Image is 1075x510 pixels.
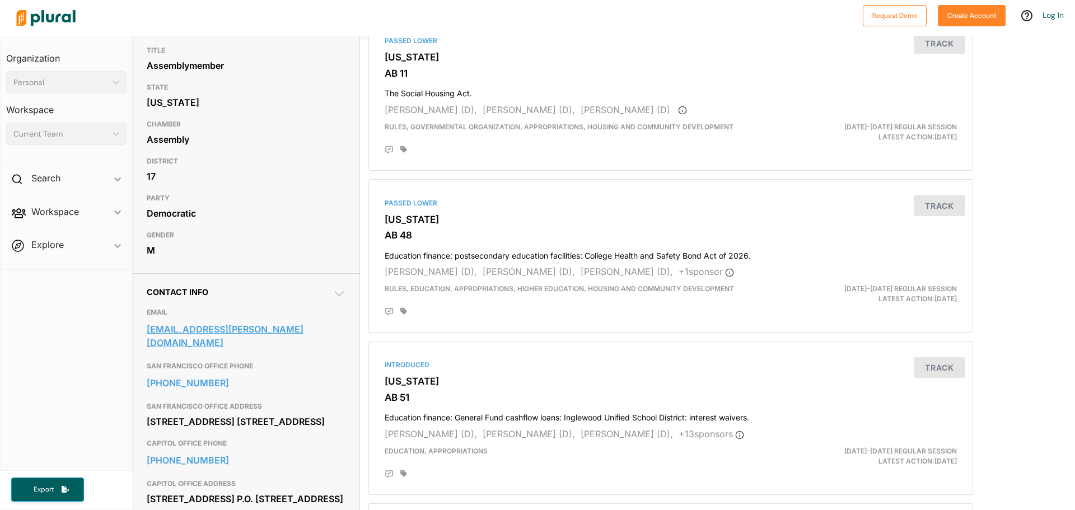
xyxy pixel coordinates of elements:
[147,413,346,430] div: [STREET_ADDRESS] [STREET_ADDRESS]
[147,44,346,57] h3: TITLE
[400,146,407,153] div: Add tags
[13,128,108,140] div: Current Team
[938,9,1006,21] a: Create Account
[483,266,575,277] span: [PERSON_NAME] (D),
[147,94,346,111] div: [US_STATE]
[844,284,957,293] span: [DATE]-[DATE] Regular Session
[147,375,346,391] a: [PHONE_NUMBER]
[679,428,744,439] span: + 13 sponsor s
[147,321,346,351] a: [EMAIL_ADDRESS][PERSON_NAME][DOMAIN_NAME]
[147,191,346,205] h3: PARTY
[147,57,346,74] div: Assemblymember
[147,437,346,450] h3: CAPITOL OFFICE PHONE
[385,52,957,63] h3: [US_STATE]
[1043,10,1064,20] a: Log In
[385,392,957,403] h3: AB 51
[844,123,957,131] span: [DATE]-[DATE] Regular Session
[914,33,965,54] button: Track
[769,284,965,304] div: Latest Action: [DATE]
[385,123,733,131] span: Rules, Governmental Organization, Appropriations, Housing and Community Development
[844,447,957,455] span: [DATE]-[DATE] Regular Session
[400,307,407,315] div: Add tags
[147,452,346,469] a: [PHONE_NUMBER]
[914,195,965,216] button: Track
[385,146,394,155] div: Add Position Statement
[13,77,108,88] div: Personal
[385,408,957,423] h4: Education finance: General Fund cashflow loans: Inglewood Unified School District: interest waivers.
[483,428,575,439] span: [PERSON_NAME] (D),
[385,68,957,79] h3: AB 11
[147,131,346,148] div: Assembly
[385,230,957,241] h3: AB 48
[679,266,734,277] span: + 1 sponsor
[147,359,346,373] h3: SAN FRANCISCO OFFICE PHONE
[147,228,346,242] h3: GENDER
[31,172,60,184] h2: Search
[385,376,957,387] h3: [US_STATE]
[385,36,957,46] div: Passed Lower
[147,306,346,319] h3: EMAIL
[769,122,965,142] div: Latest Action: [DATE]
[147,490,346,507] div: [STREET_ADDRESS] P.O. [STREET_ADDRESS]
[11,478,84,502] button: Export
[147,168,346,185] div: 17
[385,428,477,439] span: [PERSON_NAME] (D),
[26,485,62,494] span: Export
[385,104,477,115] span: [PERSON_NAME] (D),
[483,104,575,115] span: [PERSON_NAME] (D),
[385,360,957,370] div: Introduced
[385,246,957,261] h4: Education finance: postsecondary education facilities: College Health and Safety Bond Act of 2026.
[147,205,346,222] div: Democratic
[6,93,127,118] h3: Workspace
[147,155,346,168] h3: DISTRICT
[385,284,734,293] span: Rules, Education, Appropriations, Higher Education, Housing and Community Development
[769,446,965,466] div: Latest Action: [DATE]
[385,470,394,479] div: Add Position Statement
[147,81,346,94] h3: STATE
[581,104,670,115] span: [PERSON_NAME] (D)
[385,307,394,316] div: Add Position Statement
[147,400,346,413] h3: SAN FRANCISCO OFFICE ADDRESS
[385,214,957,225] h3: [US_STATE]
[581,428,673,439] span: [PERSON_NAME] (D),
[385,198,957,208] div: Passed Lower
[863,5,927,26] button: Request Demo
[863,9,927,21] a: Request Demo
[147,118,346,131] h3: CHAMBER
[581,266,673,277] span: [PERSON_NAME] (D),
[147,287,208,297] span: Contact Info
[400,470,407,478] div: Add tags
[147,242,346,259] div: M
[914,357,965,378] button: Track
[385,447,488,455] span: Education, Appropriations
[147,477,346,490] h3: CAPITOL OFFICE ADDRESS
[385,266,477,277] span: [PERSON_NAME] (D),
[938,5,1006,26] button: Create Account
[385,83,957,99] h4: The Social Housing Act.
[6,42,127,67] h3: Organization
